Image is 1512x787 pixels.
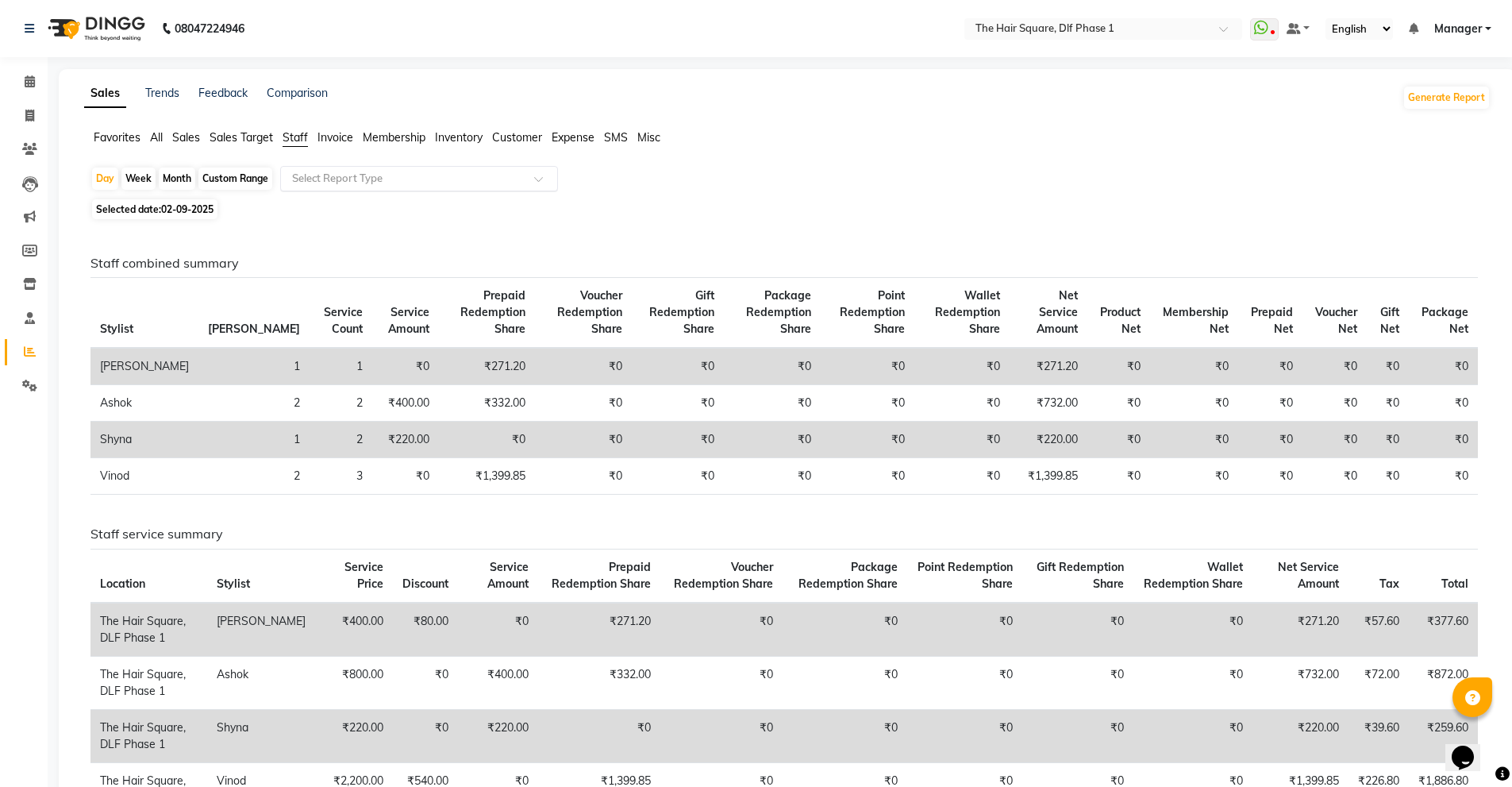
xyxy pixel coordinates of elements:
[535,385,631,422] td: ₹0
[40,6,149,51] img: logo
[458,656,538,709] td: ₹400.00
[914,422,1010,458] td: ₹0
[907,709,1022,762] td: ₹0
[372,422,439,458] td: ₹220.00
[393,603,458,657] td: ₹80.00
[1022,656,1133,709] td: ₹0
[1037,560,1124,591] span: Gift Redemption Share
[344,560,383,591] span: Service Price
[439,458,535,495] td: ₹1,399.85
[1367,348,1408,385] td: ₹0
[1302,458,1367,495] td: ₹0
[90,256,1478,271] h6: Staff combined summary
[159,168,195,190] div: Month
[492,130,542,145] span: Customer
[1150,348,1238,385] td: ₹0
[1144,560,1243,591] span: Wallet Redemption Share
[1409,603,1478,657] td: ₹377.60
[198,348,310,385] td: 1
[90,709,207,762] td: The Hair Square, DLF Phase 1
[198,86,248,100] a: Feedback
[552,560,651,591] span: Prepaid Redemption Share
[1010,385,1087,422] td: ₹732.00
[1238,458,1302,495] td: ₹0
[649,288,714,336] span: Gift Redemption Share
[1238,385,1302,422] td: ₹0
[90,527,1478,542] h6: Staff service summary
[363,130,425,145] span: Membership
[724,458,821,495] td: ₹0
[210,130,273,145] span: Sales Target
[1367,422,1408,458] td: ₹0
[1150,458,1238,495] td: ₹0
[1409,385,1478,422] td: ₹0
[783,709,907,762] td: ₹0
[637,130,660,145] span: Misc
[1434,21,1482,37] span: Manager
[92,168,118,190] div: Day
[310,422,372,458] td: 2
[1445,723,1496,771] iframe: chat widget
[150,130,163,145] span: All
[1010,422,1087,458] td: ₹220.00
[1379,577,1399,591] span: Tax
[1409,422,1478,458] td: ₹0
[94,130,140,145] span: Favorites
[935,288,1000,336] span: Wallet Redemption Share
[1251,305,1293,336] span: Prepaid Net
[92,199,217,219] span: Selected date:
[724,348,821,385] td: ₹0
[198,385,310,422] td: 2
[372,385,439,422] td: ₹400.00
[1404,87,1489,109] button: Generate Report
[1367,385,1408,422] td: ₹0
[324,305,363,336] span: Service Count
[217,577,250,591] span: Stylist
[557,288,622,336] span: Voucher Redemption Share
[90,458,198,495] td: Vinod
[914,458,1010,495] td: ₹0
[535,422,631,458] td: ₹0
[315,603,393,657] td: ₹400.00
[538,656,660,709] td: ₹332.00
[100,577,145,591] span: Location
[840,288,905,336] span: Point Redemption Share
[907,656,1022,709] td: ₹0
[393,656,458,709] td: ₹0
[172,130,200,145] span: Sales
[1133,709,1252,762] td: ₹0
[372,348,439,385] td: ₹0
[604,130,628,145] span: SMS
[1087,385,1150,422] td: ₹0
[90,603,207,657] td: The Hair Square, DLF Phase 1
[660,603,783,657] td: ₹0
[267,86,328,100] a: Comparison
[161,203,214,215] span: 02-09-2025
[198,458,310,495] td: 2
[632,385,725,422] td: ₹0
[1100,305,1141,336] span: Product Net
[90,385,198,422] td: Ashok
[1409,458,1478,495] td: ₹0
[207,656,315,709] td: Ashok
[632,458,725,495] td: ₹0
[1367,458,1408,495] td: ₹0
[1252,709,1348,762] td: ₹220.00
[1348,603,1409,657] td: ₹57.60
[1133,656,1252,709] td: ₹0
[1150,422,1238,458] td: ₹0
[1252,656,1348,709] td: ₹732.00
[1163,305,1229,336] span: Membership Net
[907,603,1022,657] td: ₹0
[1422,305,1468,336] span: Package Net
[1348,656,1409,709] td: ₹72.00
[1133,603,1252,657] td: ₹0
[458,709,538,762] td: ₹220.00
[1409,709,1478,762] td: ₹259.60
[783,603,907,657] td: ₹0
[632,422,725,458] td: ₹0
[207,709,315,762] td: Shyna
[674,560,773,591] span: Voucher Redemption Share
[315,709,393,762] td: ₹220.00
[1087,422,1150,458] td: ₹0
